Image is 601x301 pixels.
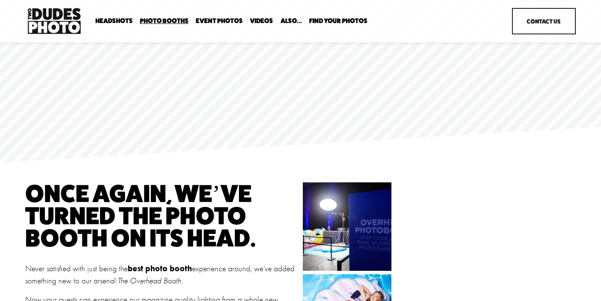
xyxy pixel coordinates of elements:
a: folder dropdown [281,17,302,25]
strong: best photo booth [128,263,192,273]
p: Never satisfied with just being the experience around, we’ve added something new to our arsenal: . [25,262,298,287]
img: Two Dudes Photo | Headshots, Portraits &amp; Photo Booths [25,6,83,36]
span: Headshots [95,18,133,24]
a: folder dropdown [95,17,133,25]
img: IMG_0400.JPG [292,182,434,271]
a: folder dropdown [140,17,189,25]
span: Also... [281,18,302,24]
a: Contact Us [512,8,576,34]
a: Event Photos [196,17,243,25]
a: Videos [250,17,273,25]
span: Find Your Photos [309,18,367,24]
em: The Overhead Booth [118,276,181,285]
h1: Once again, We’ve turned the photo booth on its head. [25,182,298,249]
span: Photo Booths [140,18,189,24]
a: folder dropdown [309,17,367,25]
